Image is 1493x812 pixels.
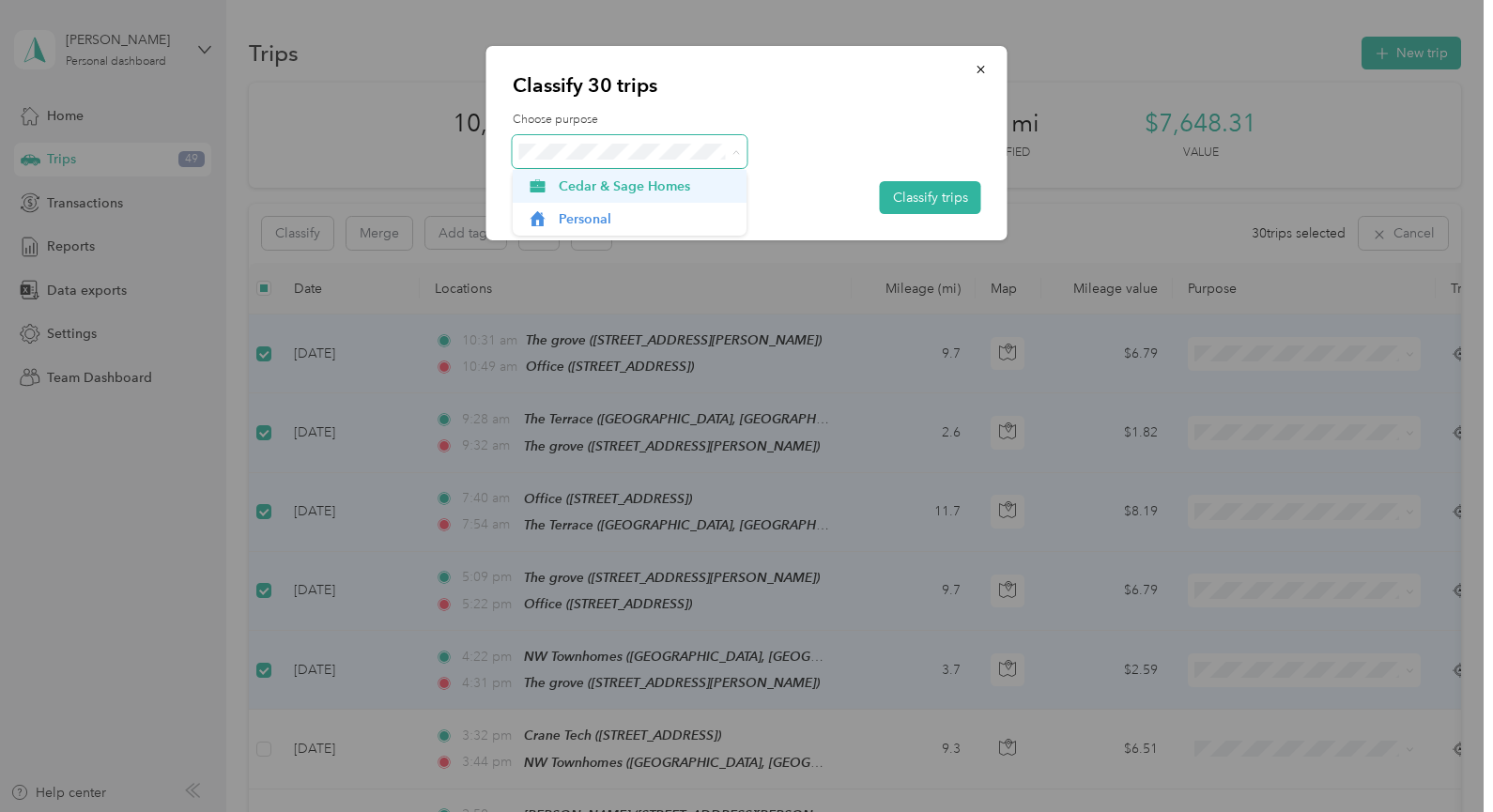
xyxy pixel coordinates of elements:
[1388,707,1493,812] iframe: Everlance-gr Chat Button Frame
[559,176,733,196] span: Cedar & Sage Homes
[880,181,981,214] button: Classify trips
[513,72,981,99] p: Classify 30 trips
[559,209,733,229] span: Personal
[513,112,981,129] label: Choose purpose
